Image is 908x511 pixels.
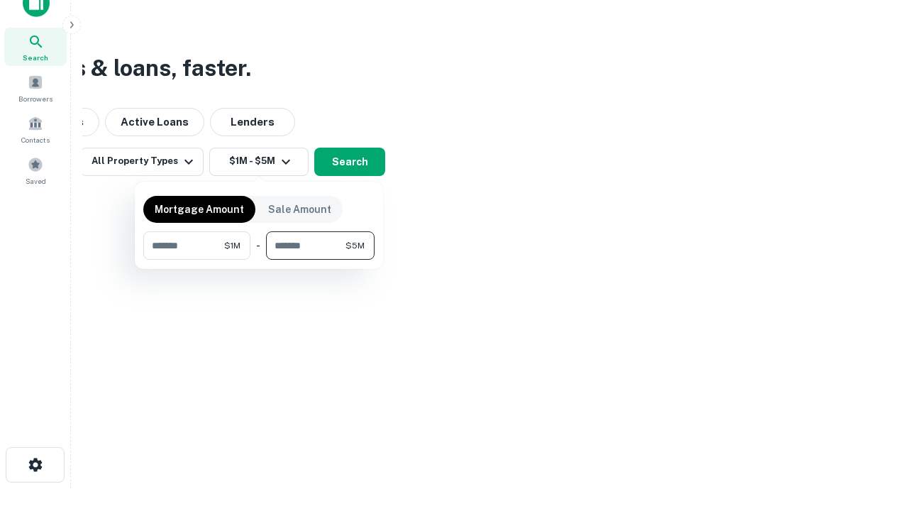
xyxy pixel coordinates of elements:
[837,397,908,466] iframe: Chat Widget
[268,202,331,217] p: Sale Amount
[345,239,365,252] span: $5M
[155,202,244,217] p: Mortgage Amount
[256,231,260,260] div: -
[224,239,240,252] span: $1M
